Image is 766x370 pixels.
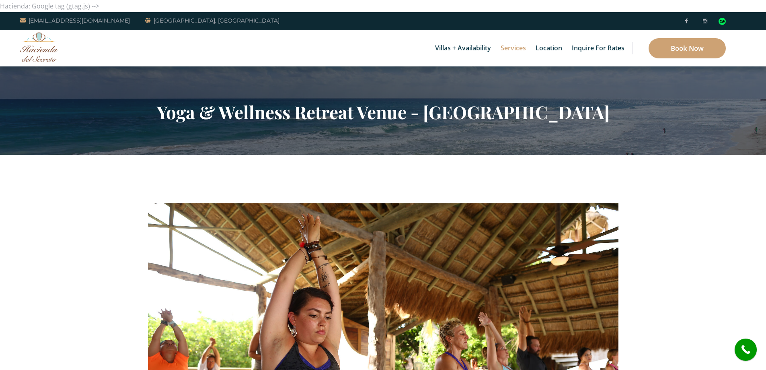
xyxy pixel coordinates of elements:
[20,32,58,62] img: Awesome Logo
[431,30,495,66] a: Villas + Availability
[532,30,566,66] a: Location
[649,38,726,58] a: Book Now
[568,30,628,66] a: Inquire for Rates
[719,18,726,25] img: Tripadvisor_logomark.svg
[497,30,530,66] a: Services
[735,339,757,361] a: call
[719,18,726,25] div: Read traveler reviews on Tripadvisor
[20,16,130,25] a: [EMAIL_ADDRESS][DOMAIN_NAME]
[737,341,755,359] i: call
[148,101,618,122] h2: Yoga & Wellness Retreat Venue - [GEOGRAPHIC_DATA]
[145,16,279,25] a: [GEOGRAPHIC_DATA], [GEOGRAPHIC_DATA]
